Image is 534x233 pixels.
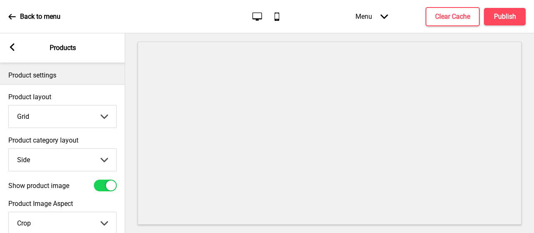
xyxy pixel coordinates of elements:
[426,7,480,26] button: Clear Cache
[494,12,516,21] h4: Publish
[50,43,76,53] p: Products
[435,12,470,21] h4: Clear Cache
[347,4,396,29] div: Menu
[8,182,69,190] label: Show product image
[8,136,117,144] label: Product category layout
[8,200,117,208] label: Product Image Aspect
[8,93,117,101] label: Product layout
[8,5,60,28] a: Back to menu
[8,71,117,80] p: Product settings
[484,8,526,25] button: Publish
[20,12,60,21] p: Back to menu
